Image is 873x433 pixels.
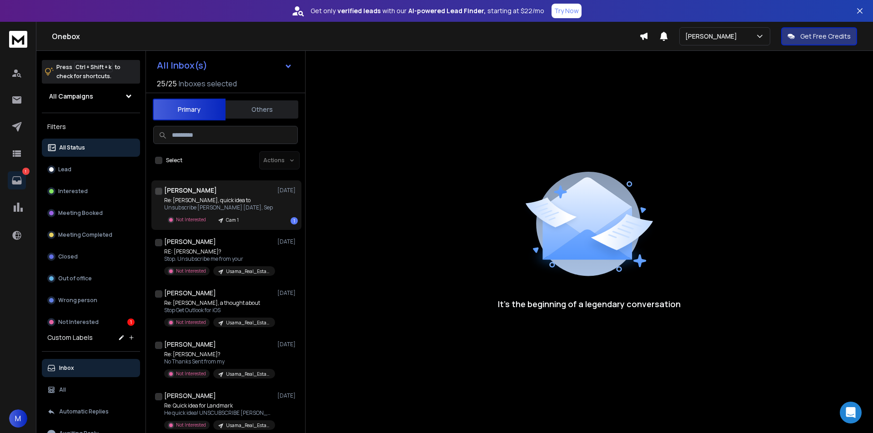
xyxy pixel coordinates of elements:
[277,392,298,399] p: [DATE]
[164,237,216,246] h1: [PERSON_NAME]
[164,299,273,307] p: Re: [PERSON_NAME], a thought about
[42,248,140,266] button: Closed
[9,409,27,428] button: M
[164,197,273,204] p: Re: [PERSON_NAME], quick idea to
[226,217,239,224] p: Cam 1
[164,402,273,409] p: Re: Quick idea for Landmark
[58,209,103,217] p: Meeting Booked
[277,341,298,348] p: [DATE]
[800,32,851,41] p: Get Free Credits
[157,78,177,89] span: 25 / 25
[176,370,206,377] p: Not Interested
[164,351,273,358] p: Re: [PERSON_NAME]?
[164,391,216,400] h1: [PERSON_NAME]
[176,216,206,223] p: Not Interested
[176,268,206,274] p: Not Interested
[59,144,85,151] p: All Status
[47,333,93,342] h3: Custom Labels
[164,358,273,365] p: No Thanks Sent from my
[42,291,140,309] button: Wrong person
[42,204,140,222] button: Meeting Booked
[42,182,140,200] button: Interested
[49,92,93,101] h1: All Campaigns
[226,371,270,378] p: Usama_Real_Estate Campagin [DATE]
[176,319,206,326] p: Not Interested
[498,298,681,310] p: It’s the beginning of a legendary conversation
[157,61,207,70] h1: All Inbox(s)
[226,268,270,275] p: Usama_Real_Estate Campagin [DATE]
[58,166,71,173] p: Lead
[164,248,273,255] p: RE: [PERSON_NAME]?
[337,6,381,15] strong: verified leads
[127,319,135,326] div: 1
[277,238,298,245] p: [DATE]
[58,275,92,282] p: Out of office
[59,408,109,415] p: Automatic Replies
[164,186,217,195] h1: [PERSON_NAME]
[8,171,26,189] a: 1
[42,403,140,421] button: Automatic Replies
[42,226,140,244] button: Meeting Completed
[42,139,140,157] button: All Status
[56,63,120,81] p: Press to check for shortcuts.
[840,402,862,423] div: Open Intercom Messenger
[164,289,216,298] h1: [PERSON_NAME]
[42,359,140,377] button: Inbox
[164,307,273,314] p: Stop Get Outlook for iOS
[59,364,74,372] p: Inbox
[179,78,237,89] h3: Inboxes selected
[277,289,298,297] p: [DATE]
[685,32,741,41] p: [PERSON_NAME]
[166,157,182,164] label: Select
[277,187,298,194] p: [DATE]
[164,409,273,417] p: He quick idea! UNSCUBSCRIBE [PERSON_NAME]
[153,99,226,120] button: Primary
[164,340,216,349] h1: [PERSON_NAME]
[781,27,857,45] button: Get Free Credits
[552,4,582,18] button: Try Now
[42,120,140,133] h3: Filters
[42,87,140,105] button: All Campaigns
[291,217,298,224] div: 1
[164,255,273,263] p: Stop. Unsubscribe me from your
[42,313,140,331] button: Not Interested1
[226,100,298,119] button: Others
[22,168,30,175] p: 1
[164,204,273,211] p: Unsubscribe [PERSON_NAME] [DATE], Sep
[42,269,140,288] button: Out of office
[42,160,140,179] button: Lead
[58,188,88,195] p: Interested
[226,422,270,429] p: Usama_Real_Estate Campagin [DATE]
[59,386,66,393] p: All
[554,6,579,15] p: Try Now
[58,253,78,260] p: Closed
[74,62,113,72] span: Ctrl + Shift + k
[226,319,270,326] p: Usama_Real_Estate Campagin [DATE]
[58,319,99,326] p: Not Interested
[58,297,97,304] p: Wrong person
[176,422,206,428] p: Not Interested
[408,6,486,15] strong: AI-powered Lead Finder,
[150,56,300,75] button: All Inbox(s)
[42,381,140,399] button: All
[9,31,27,48] img: logo
[52,31,639,42] h1: Onebox
[58,231,112,239] p: Meeting Completed
[311,6,544,15] p: Get only with our starting at $22/mo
